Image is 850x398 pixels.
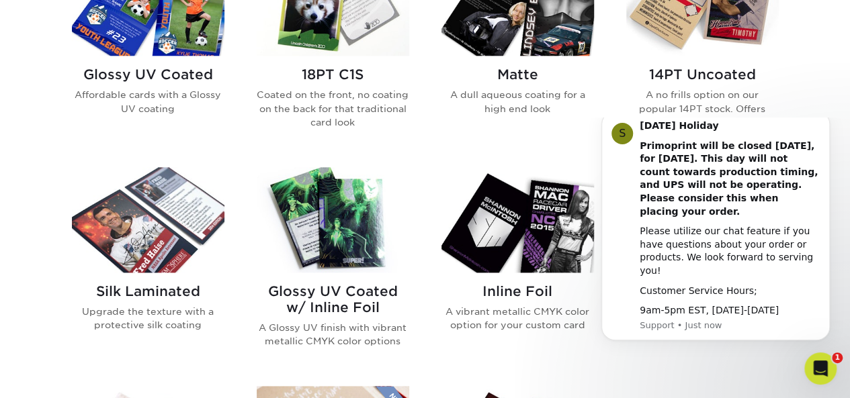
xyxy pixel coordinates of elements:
[257,167,409,370] a: Glossy UV Coated w/ Inline Foil Trading Cards Glossy UV Coated w/ Inline Foil A Glossy UV finish ...
[832,352,843,363] span: 1
[626,88,779,129] p: A no frills option on our popular 14PT stock. Offers authentic sports card look.
[257,66,409,83] h2: 18PT C1S
[72,66,224,83] h2: Glossy UV Coated
[441,167,594,272] img: Inline Foil Trading Cards
[58,167,239,181] div: Customer Service Hours;
[58,202,239,214] p: Message from Support, sent Just now
[441,167,594,370] a: Inline Foil Trading Cards Inline Foil A vibrant metallic CMYK color option for your custom card
[30,5,52,27] div: Profile image for Support
[58,23,237,99] b: Primoprint will be closed [DATE], for [DATE]. This day will not count towards production timing, ...
[58,3,137,13] b: [DATE] Holiday
[257,283,409,315] h2: Glossy UV Coated w/ Inline Foil
[58,107,239,160] div: Please utilize our chat feature if you have questions about your order or products. We look forwa...
[257,167,409,272] img: Glossy UV Coated w/ Inline Foil Trading Cards
[72,283,224,299] h2: Silk Laminated
[441,305,594,332] p: A vibrant metallic CMYK color option for your custom card
[257,88,409,129] p: Coated on the front, no coating on the back for that traditional card look
[441,88,594,115] p: A dull aqueous coating for a high end look
[72,167,224,272] img: Silk Laminated Trading Cards
[72,88,224,115] p: Affordable cards with a Glossy UV coating
[72,167,224,370] a: Silk Laminated Trading Cards Silk Laminated Upgrade the texture with a protective silk coating
[58,187,239,200] div: 9am-5pm EST, [DATE]-[DATE]
[72,305,224,332] p: Upgrade the texture with a protective silk coating
[3,357,114,393] iframe: Google Customer Reviews
[441,283,594,299] h2: Inline Foil
[626,66,779,83] h2: 14PT Uncoated
[58,2,239,200] div: Message content
[804,352,837,385] iframe: Intercom live chat
[257,321,409,348] p: A Glossy UV finish with vibrant metallic CMYK color options
[441,66,594,83] h2: Matte
[581,117,850,362] iframe: Intercom notifications message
